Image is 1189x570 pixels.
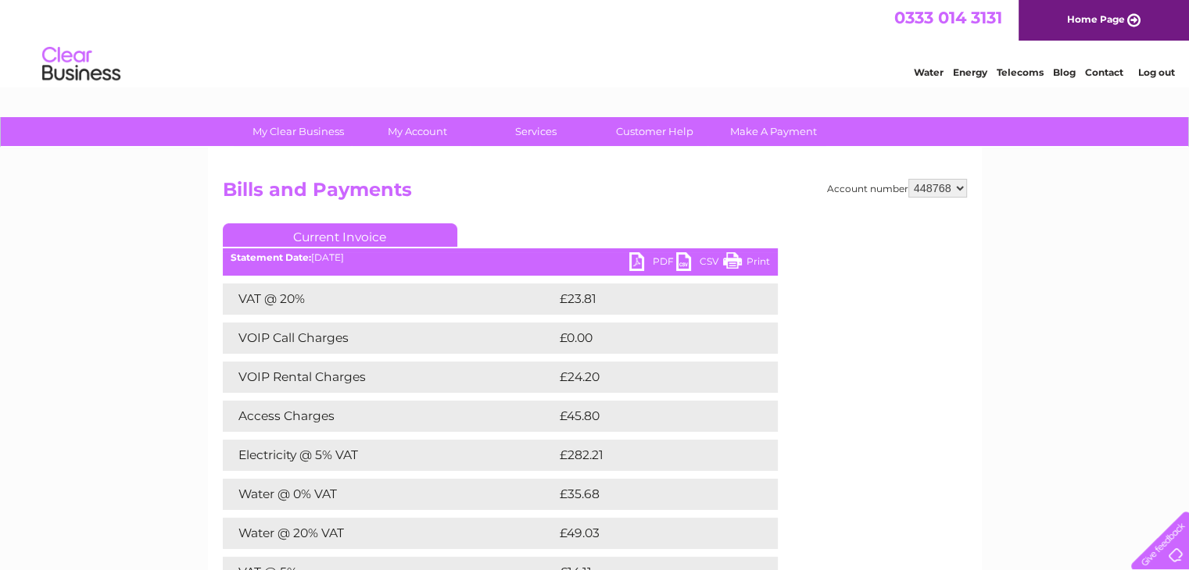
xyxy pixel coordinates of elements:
[223,479,556,510] td: Water @ 0% VAT
[1053,66,1076,78] a: Blog
[226,9,965,76] div: Clear Business is a trading name of Verastar Limited (registered in [GEOGRAPHIC_DATA] No. 3667643...
[353,117,482,146] a: My Account
[556,440,749,471] td: £282.21
[223,252,778,263] div: [DATE]
[894,8,1002,27] a: 0333 014 3131
[556,479,747,510] td: £35.68
[676,252,723,275] a: CSV
[223,223,457,247] a: Current Invoice
[231,251,311,263] b: Statement Date:
[41,41,121,88] img: logo.png
[997,66,1044,78] a: Telecoms
[1085,66,1123,78] a: Contact
[223,179,967,208] h2: Bills and Payments
[556,362,747,393] td: £24.20
[1137,66,1174,78] a: Log out
[556,283,745,315] td: £23.81
[471,117,600,146] a: Services
[223,322,556,354] td: VOIP Call Charges
[223,283,556,315] td: VAT @ 20%
[629,252,676,275] a: PDF
[223,362,556,393] td: VOIP Rental Charges
[723,252,770,275] a: Print
[914,66,944,78] a: Water
[827,179,967,198] div: Account number
[590,117,719,146] a: Customer Help
[234,117,363,146] a: My Clear Business
[953,66,987,78] a: Energy
[556,518,747,549] td: £49.03
[556,401,747,432] td: £45.80
[223,401,556,432] td: Access Charges
[709,117,838,146] a: Make A Payment
[556,322,742,354] td: £0.00
[223,518,556,549] td: Water @ 20% VAT
[223,440,556,471] td: Electricity @ 5% VAT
